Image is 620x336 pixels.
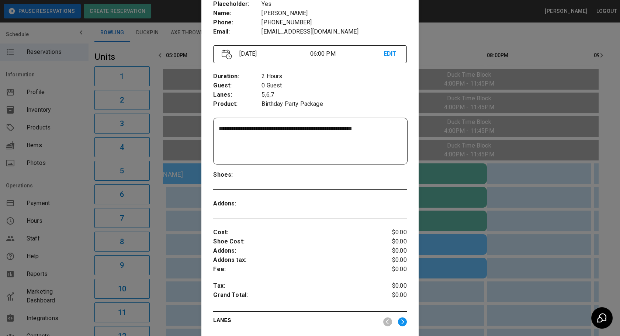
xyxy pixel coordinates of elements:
[213,265,374,274] p: Fee :
[213,291,374,302] p: Grand Total :
[213,81,261,90] p: Guest :
[213,281,374,291] p: Tax :
[310,49,383,58] p: 06:00 PM
[261,100,406,109] p: Birthday Party Package
[261,9,406,18] p: [PERSON_NAME]
[261,81,406,90] p: 0 Guest
[261,90,406,100] p: 5,6,7
[374,246,406,256] p: $0.00
[222,49,232,59] img: Vector
[213,199,261,208] p: Addons :
[213,18,261,27] p: Phone :
[213,90,261,100] p: Lanes :
[213,9,261,18] p: Name :
[213,100,261,109] p: Product :
[261,27,406,37] p: [EMAIL_ADDRESS][DOMAIN_NAME]
[213,237,374,246] p: Shoe Cost :
[374,228,406,237] p: $0.00
[213,256,374,265] p: Addons tax :
[374,237,406,246] p: $0.00
[213,170,261,180] p: Shoes :
[213,246,374,256] p: Addons :
[384,49,398,59] p: EDIT
[261,18,406,27] p: [PHONE_NUMBER]
[261,72,406,81] p: 2 Hours
[213,27,261,37] p: Email :
[383,317,392,326] img: nav_left.svg
[374,256,406,265] p: $0.00
[213,72,261,81] p: Duration :
[374,291,406,302] p: $0.00
[213,316,377,327] p: LANES
[374,265,406,274] p: $0.00
[398,317,407,326] img: right.svg
[213,228,374,237] p: Cost :
[374,281,406,291] p: $0.00
[236,49,310,58] p: [DATE]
